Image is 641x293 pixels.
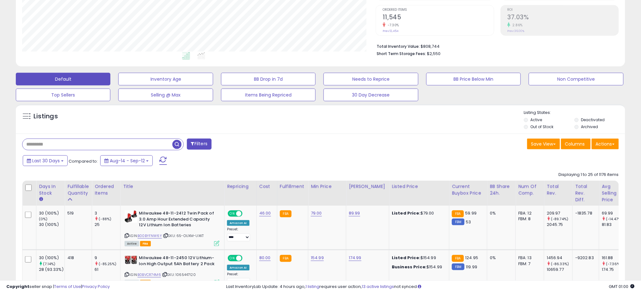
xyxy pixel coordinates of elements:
[39,210,65,216] div: 30 (100%)
[609,284,635,290] span: 2025-10-13 01:00 GMT
[377,42,614,50] li: $808,744
[349,255,361,261] a: 174.99
[125,255,137,265] img: 41W5ThxpLqL._SL40_.jpg
[99,216,111,221] small: (-88%)
[392,210,421,216] b: Listed Price:
[490,210,511,216] div: 0%
[349,183,386,190] div: [PERSON_NAME]
[518,210,539,216] div: FBA: 12
[140,241,151,246] span: FBA
[559,172,619,178] div: Displaying 1 to 25 of 1176 items
[39,216,48,221] small: (0%)
[531,117,542,122] label: Active
[39,183,62,196] div: Days In Stock
[490,255,511,261] div: 0%
[34,112,58,121] h5: Listings
[452,264,464,270] small: FBM
[466,264,478,270] span: 119.99
[305,284,319,290] a: 1 listing
[551,216,568,221] small: (-89.74%)
[259,255,271,261] a: 80.00
[324,73,418,85] button: Needs to Reprice
[392,255,421,261] b: Listed Price:
[32,158,60,164] span: Last 30 Days
[385,23,399,28] small: -7.30%
[508,8,619,12] span: ROI
[67,210,87,216] div: 519
[228,211,236,216] span: ON
[575,210,594,216] div: -1835.78
[162,272,196,277] span: | SKU: 1065447120
[527,139,560,149] button: Save View
[39,255,65,261] div: 30 (100%)
[67,255,87,261] div: 418
[99,261,116,266] small: (-85.25%)
[452,219,464,225] small: FBM
[16,73,110,85] button: Default
[95,222,120,228] div: 25
[39,267,65,272] div: 28 (93.33%)
[95,183,118,196] div: Ordered Items
[95,255,120,261] div: 9
[547,255,572,261] div: 1456.94
[575,183,596,203] div: Total Rev. Diff.
[125,255,219,284] div: ASIN:
[123,183,222,190] div: Title
[311,183,343,190] div: Min Price
[427,51,441,57] span: $2,550
[465,255,478,261] span: 124.95
[6,284,110,290] div: seller snap | |
[6,284,29,290] strong: Copyright
[227,220,249,226] div: Amazon AI
[311,210,322,216] a: 79.00
[392,264,444,270] div: $154.99
[39,222,65,228] div: 30 (100%)
[392,210,444,216] div: $79.00
[227,183,254,190] div: Repricing
[227,227,252,241] div: Preset:
[452,210,464,217] small: FBA
[581,117,605,122] label: Deactivated
[242,256,252,261] span: OFF
[242,211,252,216] span: OFF
[23,155,68,166] button: Last 30 Days
[518,183,541,196] div: Num of Comp.
[280,255,292,262] small: FBA
[426,73,521,85] button: BB Price Below Min
[377,44,420,49] b: Total Inventory Value:
[531,124,554,129] label: Out of Stock
[67,183,89,196] div: Fulfillable Quantity
[377,51,426,56] b: Short Term Storage Fees:
[602,210,627,216] div: 69.99
[508,29,525,33] small: Prev: 36.00%
[524,110,625,116] p: Listing States:
[324,89,418,101] button: 30 Day Decrease
[280,183,305,190] div: Fulfillment
[110,158,145,164] span: Aug-14 - Sep-12
[125,210,137,223] img: 41k+XAEQOgL._SL40_.jpg
[118,89,213,101] button: Selling @ Max
[125,210,219,246] div: ASIN:
[100,155,153,166] button: Aug-14 - Sep-12
[606,261,622,266] small: (-7.36%)
[259,183,274,190] div: Cost
[118,73,213,85] button: Inventory Age
[602,222,627,228] div: 81.83
[529,73,623,85] button: Non Competitive
[362,284,394,290] a: 13 active listings
[82,284,110,290] a: Privacy Policy
[510,23,523,28] small: 2.86%
[125,241,139,246] span: All listings currently available for purchase on Amazon
[311,255,324,261] a: 154.99
[16,89,110,101] button: Top Sellers
[465,210,477,216] span: 59.99
[547,183,570,196] div: Total Rev.
[518,255,539,261] div: FBA: 13
[139,210,216,230] b: Milwaukee 48-11-2412 Twin Pack of 3.0 Amp Hour Extended Capacity 12V Lithium Ion Batteries
[226,284,635,290] div: Last InventoryLab Update: 4 hours ago, requires user action, not synced.
[592,139,619,149] button: Actions
[227,265,249,271] div: Amazon AI
[383,14,494,22] h2: 11,545
[547,222,572,228] div: 2045.75
[383,8,494,12] span: Ordered Items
